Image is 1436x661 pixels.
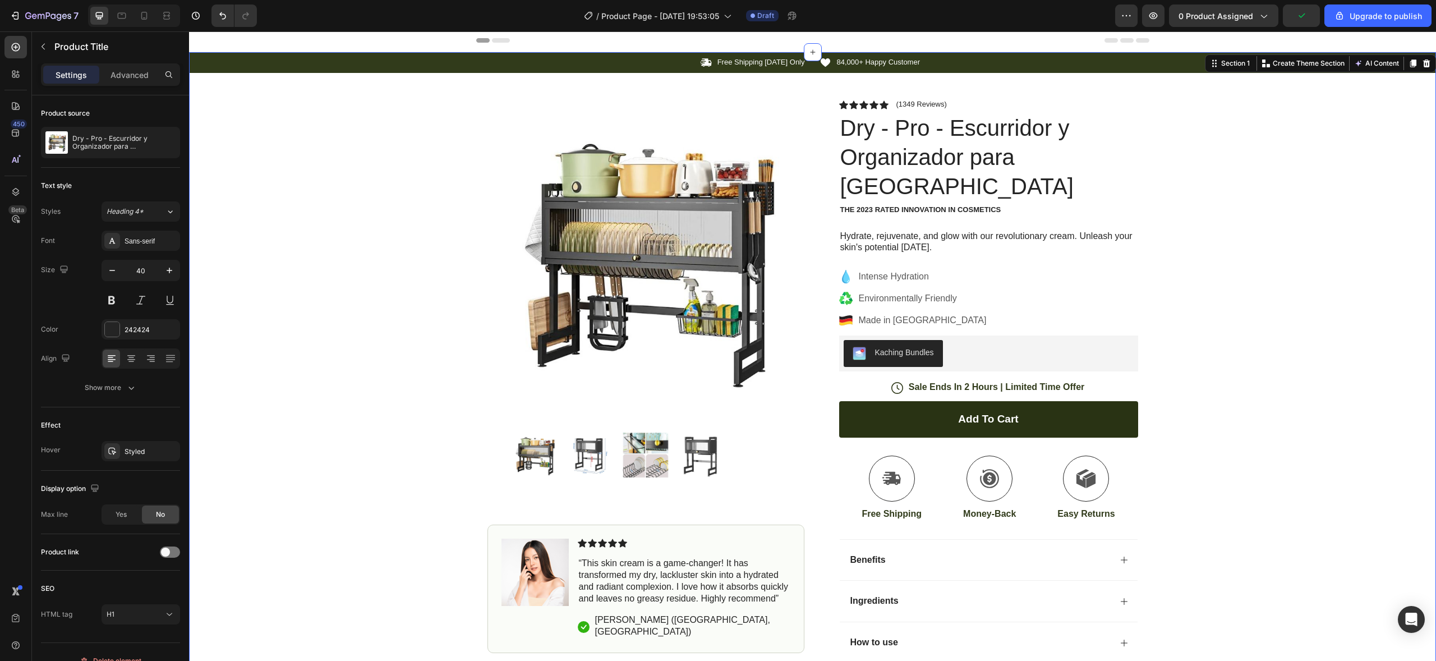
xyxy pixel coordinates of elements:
div: Styled [125,447,177,457]
div: Open Intercom Messenger [1398,606,1425,633]
p: Sale Ends In 2 Hours | Limited Time Offer [720,350,896,362]
p: How to use [661,605,709,617]
div: Max line [41,509,68,520]
button: Upgrade to publish [1324,4,1432,27]
p: Benefits [661,523,697,535]
div: HTML tag [41,609,72,619]
div: Effect [41,420,61,430]
button: 0 product assigned [1169,4,1278,27]
p: [PERSON_NAME] ([GEOGRAPHIC_DATA], [GEOGRAPHIC_DATA]) [406,583,600,607]
p: Easy Returns [868,477,926,489]
button: Heading 4* [102,201,180,222]
iframe: Design area [189,31,1436,661]
button: Kaching Bundles [655,309,754,336]
img: gempages_432750572815254551-7b7b6beb-2475-4cab-a8a5-5bad2acafc04.png [312,507,380,575]
div: Sans-serif [125,236,177,246]
span: Draft [757,11,774,21]
p: Product Title [54,40,176,53]
span: No [156,509,165,520]
div: Align [41,351,72,366]
div: Undo/Redo [211,4,257,27]
div: Add to cart [769,381,829,395]
button: AI Content [1163,25,1212,39]
button: Show more [41,378,180,398]
div: 450 [11,120,27,128]
img: KachingBundles.png [664,315,677,329]
p: Advanced [111,69,149,81]
span: / [596,10,599,22]
p: The 2023 Rated Innovation in Cosmetics [651,174,948,183]
span: Heading 4* [107,206,144,217]
div: Color [41,324,58,334]
p: Free Shipping [673,477,733,489]
h1: Dry - Pro - Escurridor y Organizador para [GEOGRAPHIC_DATA] [650,81,949,171]
p: Intense Hydration [670,238,798,252]
span: 0 product assigned [1179,10,1253,22]
p: 7 [73,9,79,22]
p: (1349 Reviews) [707,68,758,77]
p: Dry - Pro - Escurridor y Organizador para [GEOGRAPHIC_DATA] [72,135,176,150]
button: 7 [4,4,84,27]
div: 242424 [125,325,177,335]
div: Font [41,236,55,246]
span: Yes [116,509,127,520]
p: “This skin cream is a game-changer! It has transformed my dry, lackluster skin into a hydrated an... [390,526,600,573]
span: H1 [107,610,114,618]
div: Display option [41,481,102,497]
p: Money-Back [774,477,827,489]
button: H1 [102,604,180,625]
div: Text style [41,181,72,191]
div: Styles [41,206,61,217]
p: Create Theme Section [1084,27,1156,37]
img: product feature img [45,131,68,154]
div: Section 1 [1030,27,1063,37]
div: Product source [41,108,90,118]
div: SEO [41,584,54,594]
button: Add to cart [650,370,949,406]
p: Ingredients [661,564,710,576]
div: Show more [85,382,137,393]
p: Made in [GEOGRAPHIC_DATA] [670,282,798,296]
p: Settings [56,69,87,81]
p: Environmentally Friendly [670,260,798,274]
p: Hydrate, rejuvenate, and glow with our revolutionary cream. Unleash your skin's potential [DATE]. [651,199,948,223]
span: Product Page - [DATE] 19:53:05 [601,10,719,22]
div: Beta [8,205,27,214]
div: Upgrade to publish [1334,10,1422,22]
div: Size [41,263,71,278]
div: Product link [41,547,79,557]
div: Kaching Bundles [686,315,745,327]
div: Hover [41,445,61,455]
